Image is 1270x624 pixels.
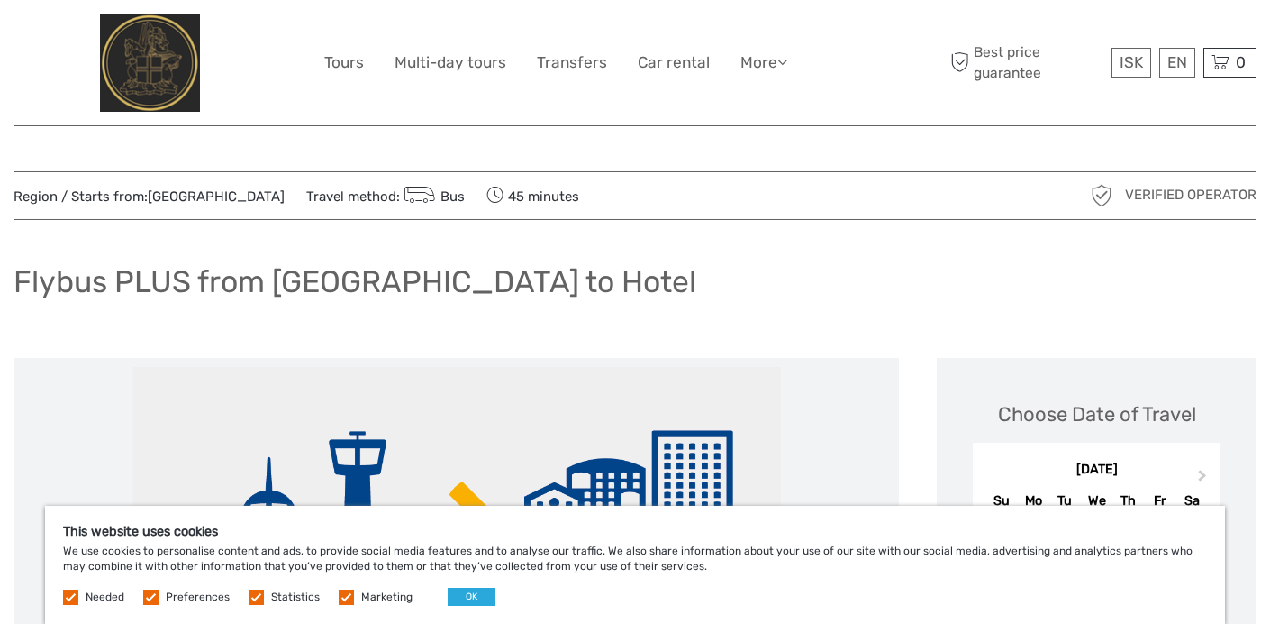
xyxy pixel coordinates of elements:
[486,183,579,208] span: 45 minutes
[207,28,229,50] button: Open LiveChat chat widget
[1159,48,1195,78] div: EN
[14,188,285,206] span: Region / Starts from:
[1190,465,1219,494] button: Next Month
[1112,489,1144,513] div: Th
[1081,489,1112,513] div: We
[1018,489,1049,513] div: Mo
[324,50,364,76] a: Tours
[395,50,506,76] a: Multi-day tours
[166,590,230,605] label: Preferences
[998,400,1196,428] div: Choose Date of Travel
[946,42,1107,82] span: Best price guarantee
[1125,186,1256,205] span: Verified Operator
[1175,489,1207,513] div: Sa
[1120,53,1143,71] span: ISK
[537,50,607,76] a: Transfers
[1144,489,1175,513] div: Fr
[45,506,1225,624] div: We use cookies to personalise content and ads, to provide social media features and to analyse ou...
[306,183,465,208] span: Travel method:
[1049,489,1081,513] div: Tu
[985,489,1017,513] div: Su
[448,588,495,606] button: OK
[100,14,200,112] img: City Center Hotel
[148,188,285,205] a: [GEOGRAPHIC_DATA]
[25,32,204,46] p: We're away right now. Please check back later!
[86,590,124,605] label: Needed
[63,524,1207,539] h5: This website uses cookies
[1087,181,1116,210] img: verified_operator_grey_128.png
[638,50,710,76] a: Car rental
[1233,53,1248,71] span: 0
[361,590,413,605] label: Marketing
[740,50,787,76] a: More
[973,461,1220,480] div: [DATE]
[400,188,465,205] a: Bus
[14,263,696,300] h1: Flybus PLUS from [GEOGRAPHIC_DATA] to Hotel
[271,590,320,605] label: Statistics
